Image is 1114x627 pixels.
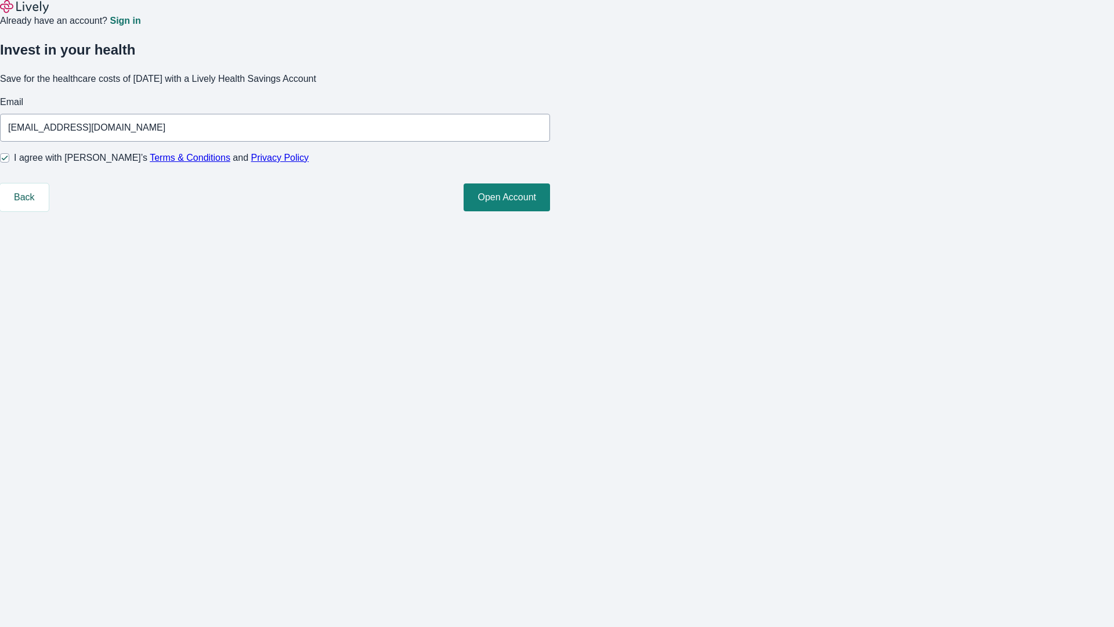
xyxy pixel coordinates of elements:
button: Open Account [464,183,550,211]
a: Privacy Policy [251,153,309,163]
span: I agree with [PERSON_NAME]’s and [14,151,309,165]
a: Terms & Conditions [150,153,230,163]
a: Sign in [110,16,140,26]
